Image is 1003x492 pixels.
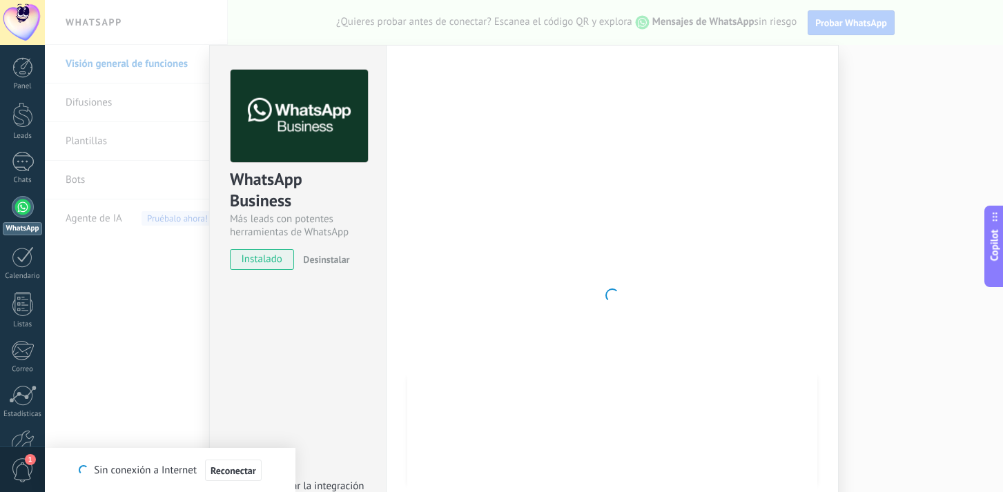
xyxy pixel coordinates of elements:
[3,82,43,91] div: Panel
[3,410,43,419] div: Estadísticas
[231,70,368,163] img: logo_main.png
[205,460,262,482] button: Reconectar
[211,466,256,475] span: Reconectar
[303,253,349,266] span: Desinstalar
[988,229,1002,261] span: Copilot
[79,459,261,482] div: Sin conexión a Internet
[3,176,43,185] div: Chats
[231,249,293,270] span: instalado
[3,320,43,329] div: Listas
[230,168,366,213] div: WhatsApp Business
[3,132,43,141] div: Leads
[3,272,43,281] div: Calendario
[230,213,366,239] div: Más leads con potentes herramientas de WhatsApp
[25,454,36,465] span: 1
[3,365,43,374] div: Correo
[3,222,42,235] div: WhatsApp
[298,249,349,270] button: Desinstalar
